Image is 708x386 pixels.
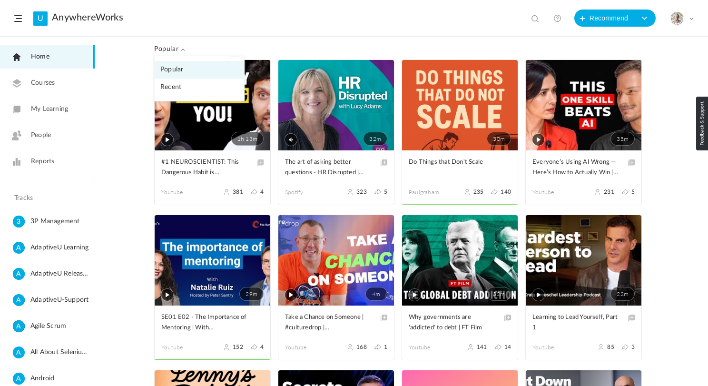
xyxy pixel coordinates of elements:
a: #1 NEUROSCIENTIST: This Dangerous Habit is DESTROYING Your MEMORY (Here’s How To Fix It FAST) [161,157,264,178]
a: 32m [402,215,518,306]
span: AdaptiveU-Support [30,294,91,306]
span: 231 [604,188,614,195]
a: Popular [155,61,244,79]
span: Youtube [532,188,584,197]
a: 4m [278,215,394,306]
span: 32m [487,287,511,301]
a: Recent [155,79,244,96]
span: The art of asking better questions - HR Disrupted | Podcast on Spotify [285,157,373,178]
span: 22m [610,287,635,301]
h4: Tracks [14,194,78,202]
a: SE01 E02 - The Importance of Mentoring | With [PERSON_NAME] [161,312,264,334]
span: 32m [363,132,387,146]
span: 35m [610,132,635,146]
span: 1 [384,344,387,350]
img: loop_feedback_btn.png [696,97,708,150]
span: 4 [260,344,264,350]
button: Recommend [574,10,635,27]
cite: A [13,320,25,333]
a: Take a Chance on Someone | #culturedrop | [PERSON_NAME] [285,312,387,334]
span: 14 [504,344,511,350]
span: Home [31,52,49,62]
a: 32m [278,60,394,150]
a: 30m [402,60,518,150]
span: Learning to Lead Yourself, Part 1 [532,312,620,333]
span: SE01 E02 - The Importance of Mentoring | With [PERSON_NAME] [161,312,249,333]
span: 141 [477,344,487,350]
span: Android [30,373,91,385]
span: 4 [260,188,264,195]
span: Youtube [161,343,213,352]
span: Youtube [532,343,584,352]
cite: A [13,294,25,307]
span: Everyone’s Using AI Wrong — Here’s How to Actually Win | Hugging Face CSO Explains [532,157,620,178]
a: 29m [155,215,270,306]
span: 152 [233,344,243,350]
span: Youtube [409,343,460,352]
a: Learning to Lead Yourself, Part 1 [532,312,635,334]
span: 140 [501,188,511,195]
cite: A [13,242,25,255]
cite: A [13,373,25,386]
a: Everyone’s Using AI Wrong — Here’s How to Actually Win | Hugging Face CSO Explains [532,157,635,178]
cite: 3 [13,216,25,228]
a: 35m [526,60,641,150]
span: 323 [356,188,367,195]
span: 235 [473,188,484,195]
span: AdaptiveU Release Details [30,268,91,280]
span: Agile Scrum [30,320,91,332]
span: 3 [631,344,635,350]
cite: A [13,346,25,359]
a: The art of asking better questions - HR Disrupted | Podcast on Spotify [285,157,387,178]
span: 1h 13m [231,132,264,146]
span: 30m [487,132,511,146]
span: Reports [31,157,54,167]
span: Youtube [285,343,336,352]
a: U [33,11,48,26]
span: #1 NEUROSCIENTIST: This Dangerous Habit is DESTROYING Your MEMORY (Here’s How To Fix It FAST) [161,157,249,178]
span: 3P Management [30,216,91,228]
span: 4m [365,287,387,301]
span: All About Selenium Testing [30,346,91,358]
span: People [31,130,51,140]
span: Take a Chance on Someone | #culturedrop | [PERSON_NAME] [285,312,373,333]
span: 85 [607,344,614,350]
span: paulgraham [409,188,460,197]
span: 5 [384,188,387,195]
a: 22m [526,215,641,306]
span: My Learning [31,104,68,114]
span: Why governments are 'addicted' to debt | FT Film [409,312,497,333]
span: 168 [356,344,367,350]
span: 381 [233,188,243,195]
span: Courses [31,78,55,88]
span: Popular [154,45,186,53]
a: 1h 13m [155,60,270,150]
span: 5 [631,188,635,195]
span: Youtube [161,188,213,197]
span: Spotify [285,188,336,197]
img: julia-s-version-gybnm-profile-picture-frame-2024-template-16.png [670,12,684,25]
cite: A [13,268,25,281]
a: Do Things that Don't Scale [409,157,511,178]
a: Why governments are 'addicted' to debt | FT Film [409,312,511,334]
span: 29m [239,287,264,301]
span: Do Things that Don't Scale [409,157,497,168]
span: AdaptiveU Learning [30,242,91,254]
a: AnywhereWorks [52,12,123,23]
